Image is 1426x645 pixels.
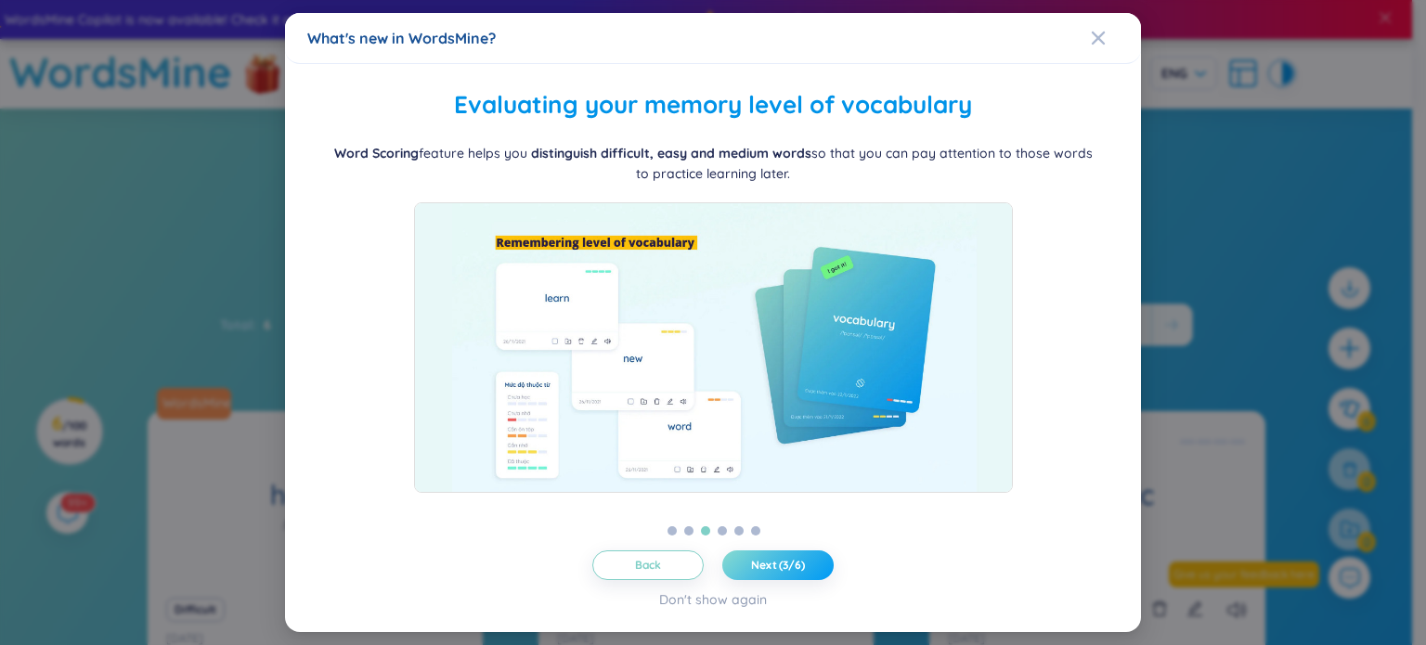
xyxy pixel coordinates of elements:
b: Word Scoring [334,145,419,161]
button: 1 [668,526,677,535]
button: 4 [718,526,727,535]
button: 5 [734,526,744,535]
button: Next (3/6) [722,550,834,580]
span: Next (3/6) [751,558,805,573]
button: 6 [751,526,760,535]
div: Don't show again [659,589,767,610]
button: 2 [684,526,694,535]
button: Close [1091,13,1141,63]
button: Back [592,550,704,580]
div: What's new in WordsMine? [307,28,1119,48]
button: 3 [701,526,710,535]
span: Back [635,558,662,573]
b: distinguish difficult, easy and medium words [531,145,811,161]
h2: Evaluating your memory level of vocabulary [307,86,1119,124]
span: feature helps you so that you can pay attention to those words to practice learning later. [334,145,1093,182]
